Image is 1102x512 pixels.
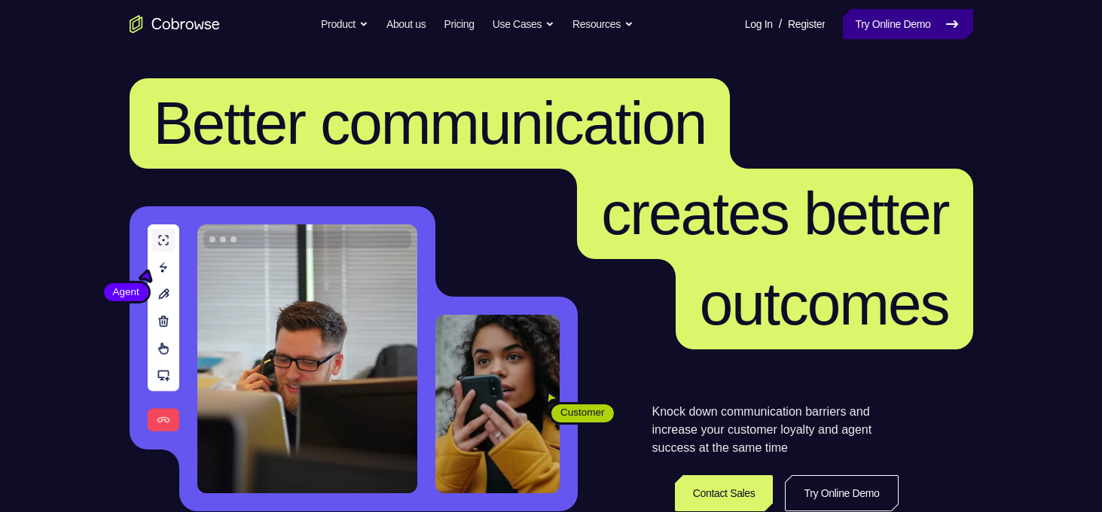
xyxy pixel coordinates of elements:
[652,403,899,457] p: Knock down communication barriers and increase your customer loyalty and agent success at the sam...
[601,180,948,247] span: creates better
[493,9,554,39] button: Use Cases
[444,9,474,39] a: Pricing
[572,9,633,39] button: Resources
[675,475,774,511] a: Contact Sales
[785,475,898,511] a: Try Online Demo
[386,9,426,39] a: About us
[788,9,825,39] a: Register
[700,270,949,337] span: outcomes
[130,15,220,33] a: Go to the home page
[154,90,707,157] span: Better communication
[321,9,368,39] button: Product
[197,224,417,493] img: A customer support agent talking on the phone
[779,15,782,33] span: /
[435,315,560,493] img: A customer holding their phone
[843,9,972,39] a: Try Online Demo
[745,9,773,39] a: Log In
